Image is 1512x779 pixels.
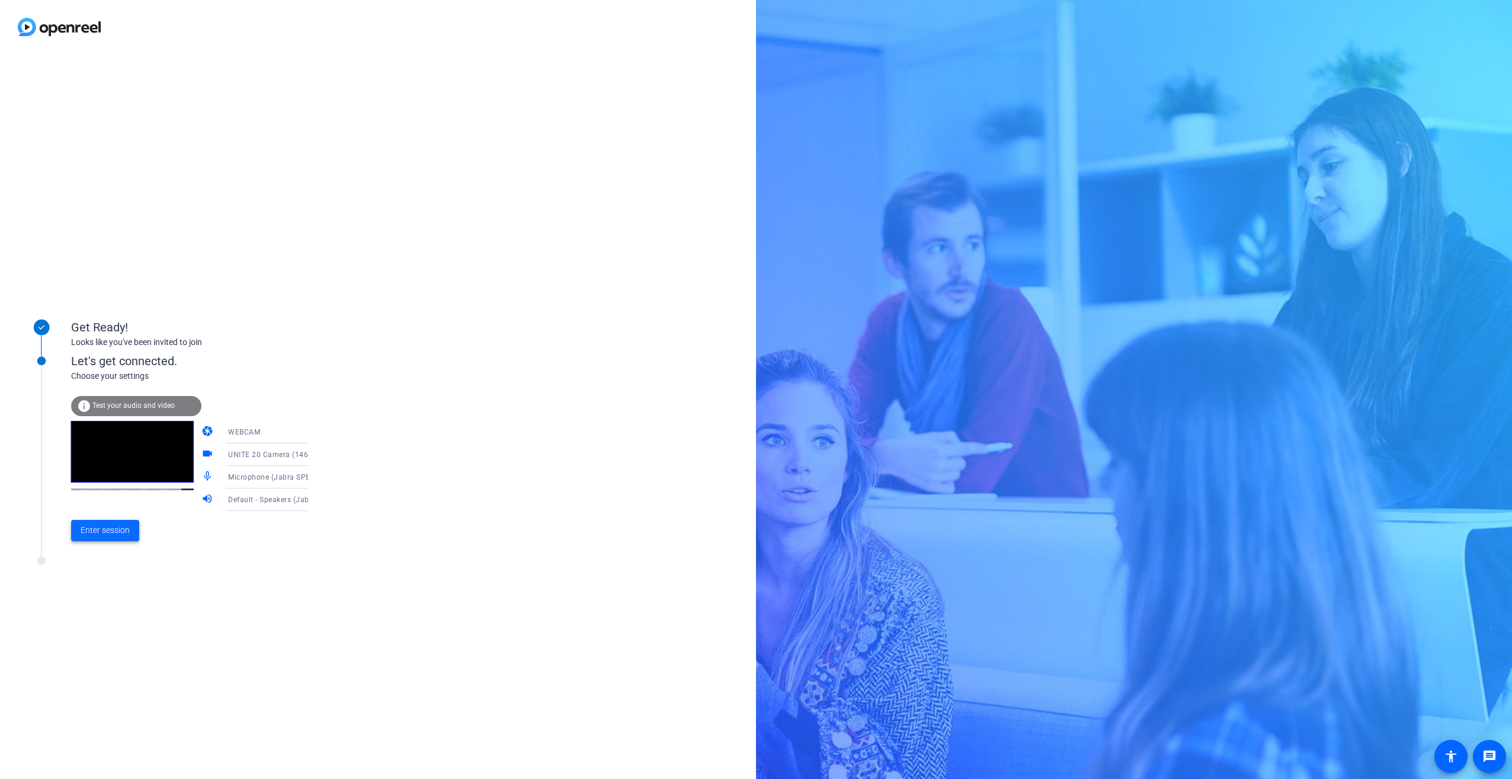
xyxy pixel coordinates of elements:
mat-icon: accessibility [1444,749,1458,764]
mat-icon: info [77,399,91,413]
span: WEBCAM [228,428,260,436]
mat-icon: volume_up [201,493,216,507]
span: UNITE 20 Camera (146e:003a) [228,449,335,459]
span: Microphone (Jabra SPEAK 510 USB) (0b0e:0420) [228,472,399,481]
div: Get Ready! [71,318,308,336]
mat-icon: videocam [201,448,216,462]
div: Let's get connected. [71,352,332,370]
div: Looks like you've been invited to join [71,336,308,349]
button: Enter session [71,520,139,541]
span: Test your audio and video [92,401,175,410]
mat-icon: camera [201,425,216,439]
div: Choose your settings [71,370,332,382]
mat-icon: mic_none [201,470,216,484]
span: Enter session [81,524,130,537]
span: Default - Speakers (Jabra SPEAK 510 USB) (0b0e:0420) [228,494,421,504]
mat-icon: message [1482,749,1497,764]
